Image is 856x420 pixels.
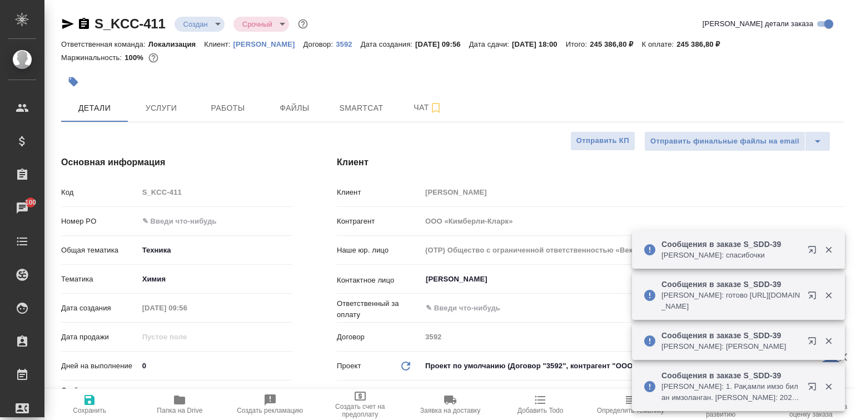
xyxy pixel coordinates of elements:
[585,389,675,420] button: Определить тематику
[590,40,641,48] p: 245 386,80 ₽
[61,360,138,372] p: Дней на выполнение
[138,300,236,316] input: Пустое поле
[336,39,360,48] a: 3592
[135,389,225,420] button: Папка на Drive
[495,389,585,420] button: Добавить Todo
[512,40,566,48] p: [DATE] 18:00
[337,187,421,198] p: Клиент
[421,357,844,375] div: Проект по умолчанию (Договор "3592", контрагент "ООО «[PERSON_NAME]»")
[73,407,106,414] span: Сохранить
[138,241,292,260] div: Техника
[138,213,292,229] input: ✎ Введи что-нибудь
[644,131,830,151] div: split button
[361,40,415,48] p: Дата создания:
[296,17,310,31] button: Доп статусы указывают на важность/срочность заказа
[469,40,512,48] p: Дата сдачи:
[180,19,211,29] button: Создан
[415,40,469,48] p: [DATE] 09:56
[661,381,800,403] p: [PERSON_NAME]: 1. Рақамли имзо билан имзоланган. [PERSON_NAME]: 2025.18.08 17:57:00 +03'00' 2. Эл...
[337,275,421,286] p: Контактное лицо
[315,389,405,420] button: Создать счет на предоплату
[661,330,800,341] p: Сообщения в заказе S_SDD-39
[61,274,138,285] p: Тематика
[817,245,840,255] button: Закрыть
[401,101,455,115] span: Чат
[801,284,828,311] button: Открыть в новой вкладке
[421,184,844,200] input: Пустое поле
[157,407,202,414] span: Папка на Drive
[661,370,800,381] p: Сообщения в заказе S_SDD-39
[337,332,421,343] p: Договор
[801,330,828,357] button: Открыть в новой вкладке
[61,187,138,198] p: Код
[661,279,800,290] p: Сообщения в заказе S_SDD-39
[138,184,292,200] input: Пустое поле
[3,194,42,222] a: 100
[146,51,161,65] button: 0.00 RUB;
[138,388,292,404] input: Пустое поле
[148,40,205,48] p: Локализация
[233,39,303,48] a: [PERSON_NAME]
[420,407,480,414] span: Заявка на доставку
[303,40,336,48] p: Договор:
[61,385,138,407] p: Дней на выполнение (авт.)
[661,290,800,312] p: [PERSON_NAME]: готово [URL][DOMAIN_NAME]
[817,382,840,392] button: Закрыть
[817,290,840,300] button: Закрыть
[61,303,138,314] p: Дата создания
[337,245,421,256] p: Наше юр. лицо
[570,131,635,151] button: Отправить КП
[650,135,799,148] span: Отправить финальные файлы на email
[61,53,125,62] p: Маржинальность:
[566,40,590,48] p: Итого:
[61,156,292,169] h4: Основная информация
[61,17,74,31] button: Скопировать ссылку для ЯМессенджера
[44,389,135,420] button: Сохранить
[61,245,138,256] p: Общая тематика
[337,360,361,372] p: Проект
[138,358,292,374] input: ✎ Введи что-нибудь
[576,135,629,147] span: Отправить КП
[201,101,255,115] span: Работы
[661,250,800,261] p: [PERSON_NAME]: спасибочки
[661,239,800,250] p: Сообщения в заказе S_SDD-39
[18,197,43,208] span: 100
[676,40,728,48] p: 245 386,80 ₽
[175,17,225,32] div: Создан
[336,40,360,48] p: 3592
[337,298,421,320] p: Ответственный за оплату
[801,375,828,402] button: Открыть в новой вкладке
[421,329,844,345] input: Пустое поле
[61,216,138,227] p: Номер PO
[429,101,442,115] svg: Подписаться
[77,17,91,31] button: Скопировать ссылку
[61,70,86,94] button: Добавить тэг
[661,341,800,352] p: [PERSON_NAME]: [PERSON_NAME]
[703,18,813,29] span: [PERSON_NAME] детали заказа
[138,270,292,289] div: Химия
[233,40,303,48] p: [PERSON_NAME]
[61,332,138,343] p: Дата продажи
[322,403,399,418] span: Создать счет на предоплату
[61,40,148,48] p: Ответственная команда:
[801,239,828,265] button: Открыть в новой вкладке
[138,329,236,345] input: Пустое поле
[517,407,563,414] span: Добавить Todo
[817,336,840,346] button: Закрыть
[94,16,166,31] a: S_KCC-411
[337,156,844,169] h4: Клиент
[135,101,188,115] span: Услуги
[268,101,321,115] span: Файлы
[237,407,303,414] span: Создать рекламацию
[421,213,844,229] input: Пустое поле
[644,131,805,151] button: Отправить финальные файлы на email
[421,242,844,258] input: Пустое поле
[239,19,276,29] button: Срочный
[642,40,677,48] p: К оплате:
[425,302,803,315] input: ✎ Введи что-нибудь
[335,101,388,115] span: Smartcat
[405,389,495,420] button: Заявка на доставку
[225,389,315,420] button: Создать рекламацию
[337,216,421,227] p: Контрагент
[597,407,664,414] span: Определить тематику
